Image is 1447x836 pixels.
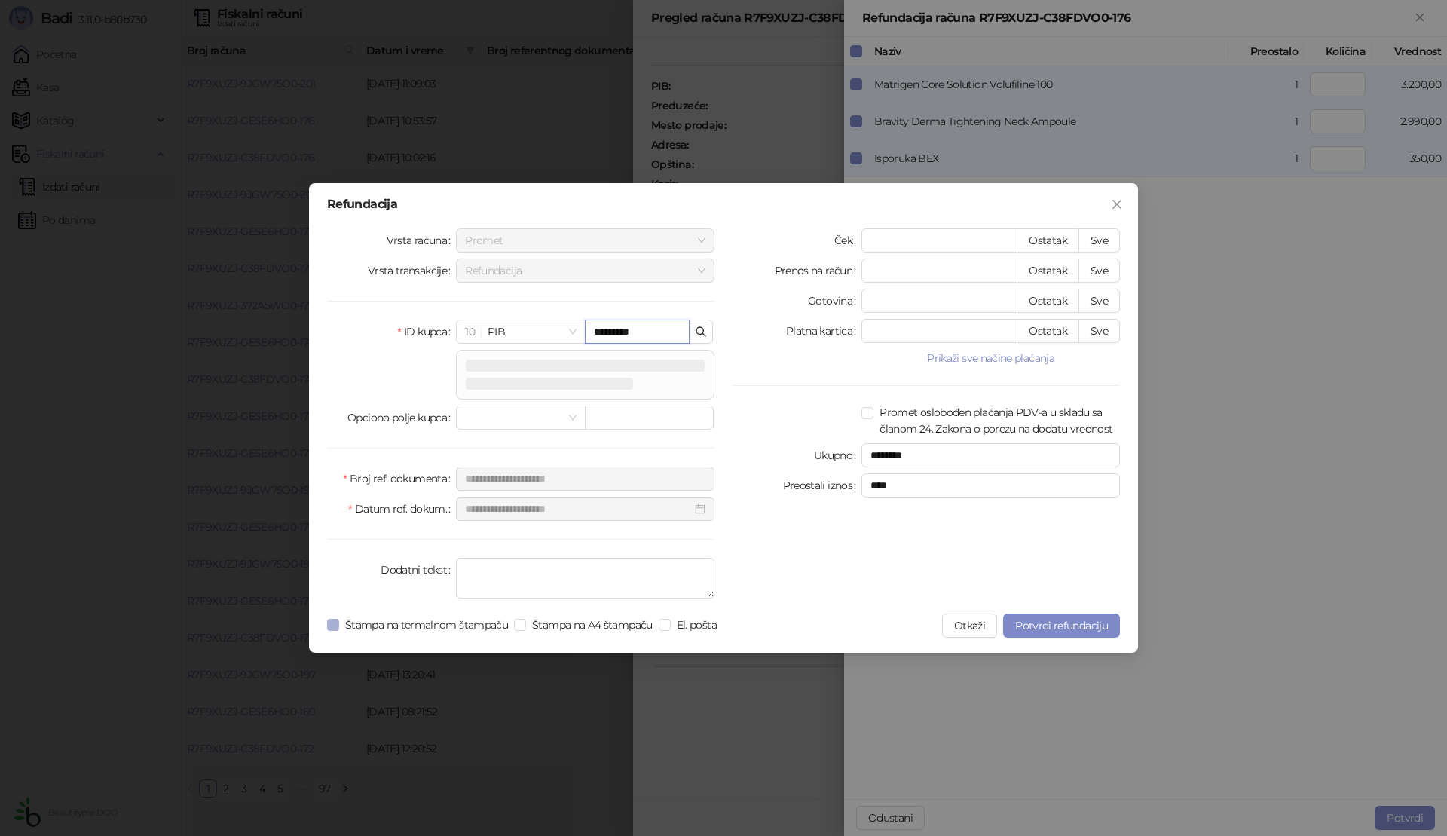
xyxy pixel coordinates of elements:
[942,614,997,638] button: Otkaži
[465,501,692,517] input: Datum ref. dokum.
[808,289,861,313] label: Gotovina
[465,259,705,282] span: Refundacija
[1111,198,1123,210] span: close
[1017,289,1079,313] button: Ostatak
[1078,289,1120,313] button: Sve
[786,319,861,343] label: Platna kartica
[368,259,457,283] label: Vrsta transakcije
[465,325,475,338] span: 10
[783,473,862,498] label: Preostali iznos
[1078,228,1120,253] button: Sve
[775,259,862,283] label: Prenos na račun
[1017,319,1079,343] button: Ostatak
[1003,614,1120,638] button: Potvrdi refundaciju
[814,443,862,467] label: Ukupno
[1017,259,1079,283] button: Ostatak
[339,617,514,633] span: Štampa na termalnom štampaču
[861,349,1120,367] button: Prikaži sve načine plaćanja
[1017,228,1079,253] button: Ostatak
[343,467,456,491] label: Broj ref. dokumenta
[1105,198,1129,210] span: Zatvori
[456,558,714,599] textarea: Dodatni tekst
[327,198,1120,210] div: Refundacija
[465,229,705,252] span: Promet
[465,320,576,343] span: PIB
[873,404,1120,437] span: Promet oslobođen plaćanja PDV-a u skladu sa članom 24. Zakona o porezu na dodatu vrednost
[387,228,457,253] label: Vrsta računa
[456,467,714,491] input: Broj ref. dokumenta
[381,558,456,582] label: Dodatni tekst
[526,617,659,633] span: Štampa na A4 štampaču
[1015,619,1108,632] span: Potvrdi refundaciju
[671,617,723,633] span: El. pošta
[1078,319,1120,343] button: Sve
[397,320,456,344] label: ID kupca
[834,228,861,253] label: Ček
[348,497,456,521] label: Datum ref. dokum.
[1105,192,1129,216] button: Close
[347,406,456,430] label: Opciono polje kupca
[1078,259,1120,283] button: Sve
